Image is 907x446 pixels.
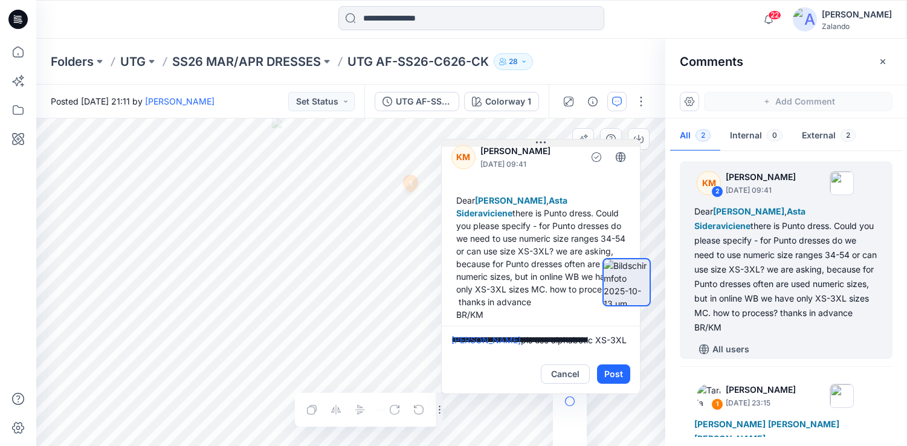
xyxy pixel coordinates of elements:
[347,53,489,70] p: UTG AF-SS26-C626-CK
[597,364,630,384] button: Post
[480,158,579,170] p: [DATE] 09:41
[583,92,602,111] button: Details
[726,184,796,196] p: [DATE] 09:41
[697,171,721,195] div: KM
[494,53,533,70] button: 28
[480,144,579,158] p: [PERSON_NAME]
[145,96,215,106] a: [PERSON_NAME]
[768,419,839,429] span: [PERSON_NAME]
[793,7,817,31] img: avatar
[670,121,720,152] button: All
[711,398,723,410] div: 1
[375,92,459,111] button: UTG AF-SS26-C626-CK
[604,259,650,305] img: Bildschirmfoto 2025-10-13 um 23.12.06
[697,384,721,408] img: Tania Baumeister-Hanff
[451,189,630,326] div: Dear , there is Punto dress. Could you please specify - for Punto dresses do we need to use numer...
[694,419,766,429] span: [PERSON_NAME]
[396,95,451,108] div: UTG AF-SS26-C626-CK
[485,95,531,108] div: Colorway 1
[712,342,749,357] p: All users
[120,53,146,70] a: UTG
[475,195,546,205] span: [PERSON_NAME]
[768,10,781,20] span: 22
[822,22,892,31] div: Zalando
[822,7,892,22] div: [PERSON_NAME]
[726,170,796,184] p: [PERSON_NAME]
[713,206,784,216] span: [PERSON_NAME]
[694,340,754,359] button: All users
[680,54,743,69] h2: Comments
[51,53,94,70] a: Folders
[541,364,590,384] button: Cancel
[792,121,865,152] button: External
[172,53,321,70] a: SS26 MAR/APR DRESSES
[767,129,783,141] span: 0
[726,383,796,397] p: [PERSON_NAME]
[841,129,856,141] span: 2
[696,129,711,141] span: 2
[711,186,723,198] div: 2
[694,433,766,444] span: [PERSON_NAME]
[694,204,878,335] div: Dear , there is Punto dress. Could you please specify - for Punto dresses do we need to use numer...
[509,55,518,68] p: 28
[720,121,792,152] button: Internal
[464,92,539,111] button: Colorway 1
[726,397,796,409] p: [DATE] 23:15
[51,95,215,108] span: Posted [DATE] 21:11 by
[704,92,892,111] button: Add Comment
[451,145,476,169] div: KM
